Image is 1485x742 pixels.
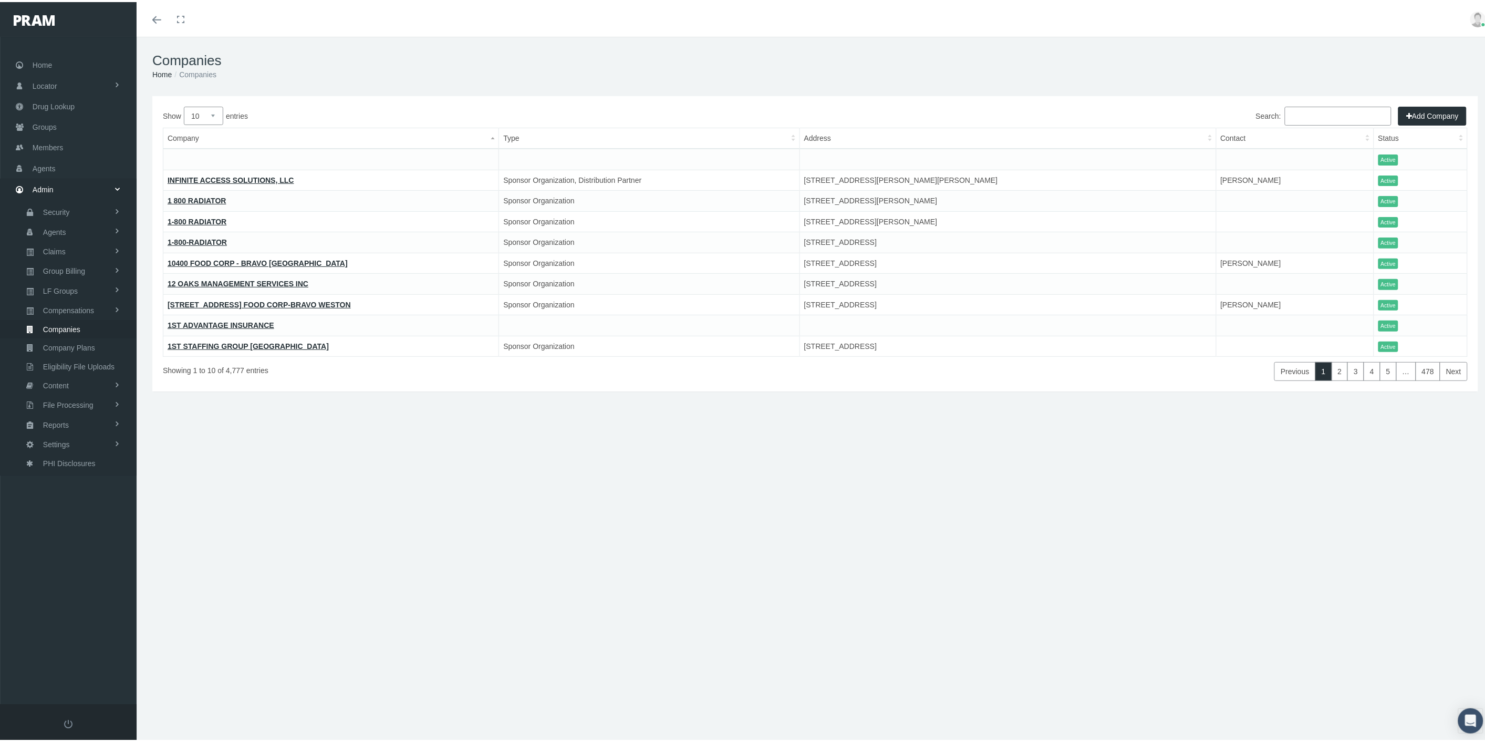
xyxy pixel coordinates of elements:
td: Sponsor Organization [499,334,799,355]
a: 3 [1347,360,1364,379]
a: 5 [1380,360,1397,379]
a: INFINITE ACCESS SOLUTIONS, LLC [168,174,294,182]
span: Groups [33,115,57,135]
span: Content [43,375,69,393]
span: Settings [43,434,70,451]
span: Locator [33,74,57,94]
th: Company: activate to sort column descending [163,126,499,147]
a: 1 [1315,360,1332,379]
span: Active [1378,339,1399,351]
span: Active [1378,173,1399,184]
div: Open Intercom Messenger [1458,706,1483,731]
td: Sponsor Organization [499,292,799,313]
span: Claims [43,241,66,259]
span: Agents [43,221,66,239]
td: [STREET_ADDRESS][PERSON_NAME][PERSON_NAME] [799,168,1216,189]
span: Companies [43,318,80,336]
th: Type: activate to sort column ascending [499,126,799,147]
td: Sponsor Organization [499,189,799,210]
span: Active [1378,152,1399,163]
a: 1 800 RADIATOR [168,194,226,203]
a: Home [152,68,172,77]
span: Active [1378,256,1399,267]
span: Active [1378,298,1399,309]
td: [PERSON_NAME] [1216,251,1374,272]
a: [STREET_ADDRESS] FOOD CORP-BRAVO WESTON [168,298,351,307]
span: Active [1378,235,1399,246]
td: [STREET_ADDRESS][PERSON_NAME] [799,189,1216,210]
span: PHI Disclosures [43,452,96,470]
span: File Processing [43,394,94,412]
td: [STREET_ADDRESS][PERSON_NAME] [799,209,1216,230]
h1: Companies [152,50,1478,67]
td: Sponsor Organization [499,209,799,230]
span: LF Groups [43,280,78,298]
span: Admin [33,178,54,198]
a: 1-800-RADIATOR [168,236,227,244]
span: Agents [33,157,56,177]
td: Sponsor Organization, Distribution Partner [499,168,799,189]
span: Reports [43,414,69,432]
a: 478 [1416,360,1440,379]
img: PRAM_20_x_78.png [14,13,55,24]
button: Add Company [1398,105,1467,123]
span: Active [1378,318,1399,329]
td: [PERSON_NAME] [1216,292,1374,313]
td: [PERSON_NAME] [1216,168,1374,189]
span: Compensations [43,300,94,317]
a: … [1396,360,1416,379]
td: Sponsor Organization [499,272,799,293]
td: [STREET_ADDRESS] [799,272,1216,293]
a: 1ST ADVANTAGE INSURANCE [168,319,274,327]
span: Company Plans [43,337,95,355]
a: 10400 FOOD CORP - BRAVO [GEOGRAPHIC_DATA] [168,257,348,265]
li: Companies [172,67,216,78]
td: [STREET_ADDRESS] [799,334,1216,355]
span: Drug Lookup [33,95,75,115]
span: Members [33,136,63,156]
a: 1-800 RADIATOR [168,215,226,224]
a: 12 OAKS MANAGEMENT SERVICES INC [168,277,308,286]
td: [STREET_ADDRESS] [799,230,1216,251]
a: 4 [1364,360,1380,379]
th: Contact: activate to sort column ascending [1216,126,1374,147]
td: [STREET_ADDRESS] [799,292,1216,313]
th: Address: activate to sort column ascending [799,126,1216,147]
td: Sponsor Organization [499,230,799,251]
a: 2 [1332,360,1348,379]
span: Eligibility File Uploads [43,356,115,374]
label: Search: [1256,105,1391,123]
a: 1ST STAFFING GROUP [GEOGRAPHIC_DATA] [168,340,329,348]
th: Status: activate to sort column ascending [1374,126,1467,147]
span: Home [33,53,52,73]
span: Active [1378,215,1399,226]
span: Group Billing [43,260,85,278]
span: Active [1378,194,1399,205]
label: Show entries [163,105,815,123]
a: Next [1440,360,1468,379]
input: Search: [1285,105,1391,123]
span: Security [43,201,70,219]
td: [STREET_ADDRESS] [799,251,1216,272]
span: Active [1378,277,1399,288]
td: Sponsor Organization [499,251,799,272]
a: Previous [1274,360,1315,379]
select: Showentries [184,105,223,123]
